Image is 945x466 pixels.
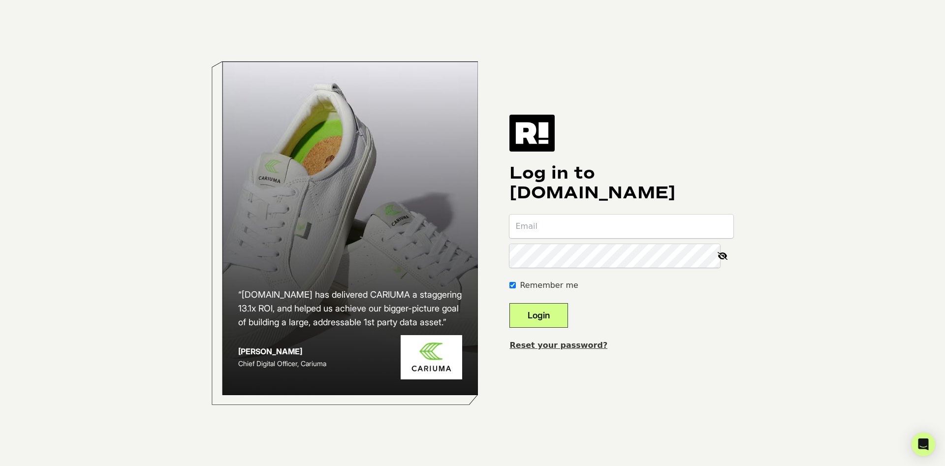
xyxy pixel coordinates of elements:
[509,303,568,328] button: Login
[238,359,326,368] span: Chief Digital Officer, Cariuma
[238,288,463,329] h2: “[DOMAIN_NAME] has delivered CARIUMA a staggering 13.1x ROI, and helped us achieve our bigger-pic...
[238,346,302,356] strong: [PERSON_NAME]
[401,335,462,380] img: Cariuma
[509,215,733,238] input: Email
[509,341,607,350] a: Reset your password?
[509,115,555,151] img: Retention.com
[509,163,733,203] h1: Log in to [DOMAIN_NAME]
[912,433,935,456] div: Open Intercom Messenger
[520,280,578,291] label: Remember me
